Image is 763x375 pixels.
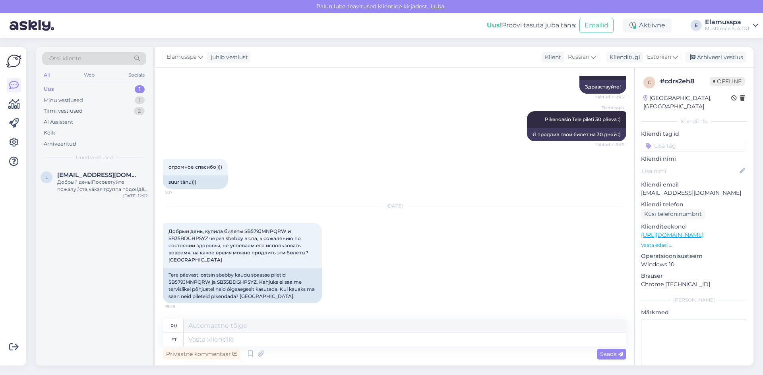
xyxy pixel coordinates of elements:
div: AI Assistent [44,118,73,126]
div: 1 [135,96,145,104]
div: et [171,333,176,346]
div: Elamusspa [705,19,749,25]
span: Otsi kliente [49,54,81,63]
span: Добрый день, купила билеты SB579JMNPQRW и SB35BDGHPSYZ через sbebby в спа, к сожалению по состоян... [168,228,310,263]
span: Nähtud ✓ 8:45 [594,94,624,100]
div: 2 [134,107,145,115]
button: Emailid [579,18,614,33]
div: Uus [44,85,54,93]
p: Operatsioonisüsteem [641,252,747,260]
span: Pikendasin Teie pileti 30 päeva :) [545,116,621,122]
div: Arhiveeri vestlus [685,52,746,63]
span: Russian [568,53,589,62]
div: [DATE] [163,202,626,210]
div: Я продлил твой билет на 30 дней :) [527,128,626,141]
div: Arhiveeritud [44,140,76,148]
div: Proovi tasuta juba täna: [487,21,576,30]
div: Socials [127,70,146,80]
div: [DATE] 12:02 [123,193,148,199]
span: огромное спасибо ))) [168,164,222,170]
div: Mustamäe Spa OÜ [705,25,749,32]
span: Luba [428,3,447,10]
span: ljuem@hotmail.com [57,171,140,179]
div: All [42,70,51,80]
div: [PERSON_NAME] [641,296,747,304]
p: Kliendi email [641,181,747,189]
div: Добрый день!Посоветуйте пожалуйста,какая группа подойдёт ,артроз 3 степени для суставов.Плавать н... [57,179,148,193]
span: Estonian [647,53,671,62]
div: Web [82,70,96,80]
p: Kliendi telefon [641,200,747,209]
p: Märkmed [641,308,747,317]
p: Windows 10 [641,260,747,269]
div: # cdrs2eh8 [660,77,710,86]
a: [URL][DOMAIN_NAME] [641,231,703,238]
div: ru [170,319,177,333]
div: Privaatne kommentaar [163,349,240,360]
div: E [691,20,702,31]
div: 1 [135,85,145,93]
p: Kliendi nimi [641,155,747,163]
div: Kliendi info [641,118,747,125]
p: Chrome [TECHNICAL_ID] [641,280,747,288]
div: Здравствуйте! [579,80,626,94]
img: Askly Logo [6,54,21,69]
input: Lisa nimi [641,167,738,175]
span: c [648,79,651,85]
div: Minu vestlused [44,96,83,104]
b: Uus! [487,21,502,29]
p: Kliendi tag'id [641,130,747,138]
div: [GEOGRAPHIC_DATA], [GEOGRAPHIC_DATA] [643,94,731,111]
div: Aktiivne [623,18,672,33]
p: Klienditeekond [641,223,747,231]
div: Klient [542,53,561,62]
div: Tiimi vestlused [44,107,83,115]
p: Brauser [641,272,747,280]
span: Offline [710,77,745,86]
div: Kõik [44,129,55,137]
p: [EMAIL_ADDRESS][DOMAIN_NAME] [641,189,747,197]
div: suur tänu))) [163,175,228,189]
span: Saada [600,350,623,358]
span: Elamusspa [167,53,197,62]
input: Lisa tag [641,140,747,152]
div: juhib vestlust [207,53,248,62]
span: 15:49 [165,304,195,310]
span: Nähtud ✓ 8:46 [594,142,624,148]
div: Klienditugi [606,53,640,62]
span: l [45,174,48,180]
p: Vaata edasi ... [641,242,747,249]
span: 9:17 [165,189,195,195]
div: Tere päevast, ostsin sbebby kaudu spaasse piletid SB579JMNPQRW ja SB35BDGHPSYZ. Kahjuks ei saa me... [163,268,322,303]
span: Elamusspa [594,105,624,111]
div: Küsi telefoninumbrit [641,209,705,219]
a: ElamusspaMustamäe Spa OÜ [705,19,758,32]
span: Uued vestlused [76,154,113,161]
